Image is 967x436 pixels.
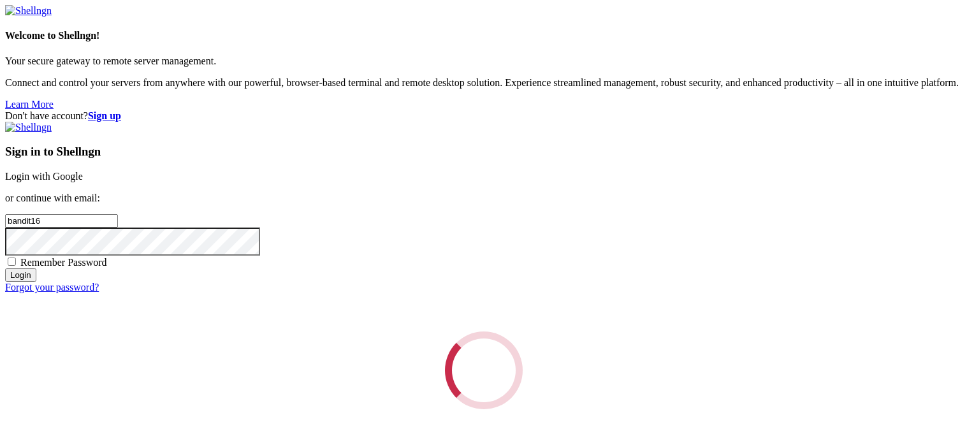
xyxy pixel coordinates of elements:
input: Email address [5,214,118,228]
a: Sign up [88,110,121,121]
span: Remember Password [20,257,107,268]
div: Don't have account? [5,110,962,122]
h4: Welcome to Shellngn! [5,30,962,41]
h3: Sign in to Shellngn [5,145,962,159]
p: Connect and control your servers from anywhere with our powerful, browser-based terminal and remo... [5,77,962,89]
input: Remember Password [8,258,16,266]
p: Your secure gateway to remote server management. [5,55,962,67]
input: Login [5,268,36,282]
img: Shellngn [5,5,52,17]
p: or continue with email: [5,193,962,204]
a: Forgot your password? [5,282,99,293]
img: Shellngn [5,122,52,133]
a: Learn More [5,99,54,110]
div: Loading... [445,331,523,409]
a: Login with Google [5,171,83,182]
